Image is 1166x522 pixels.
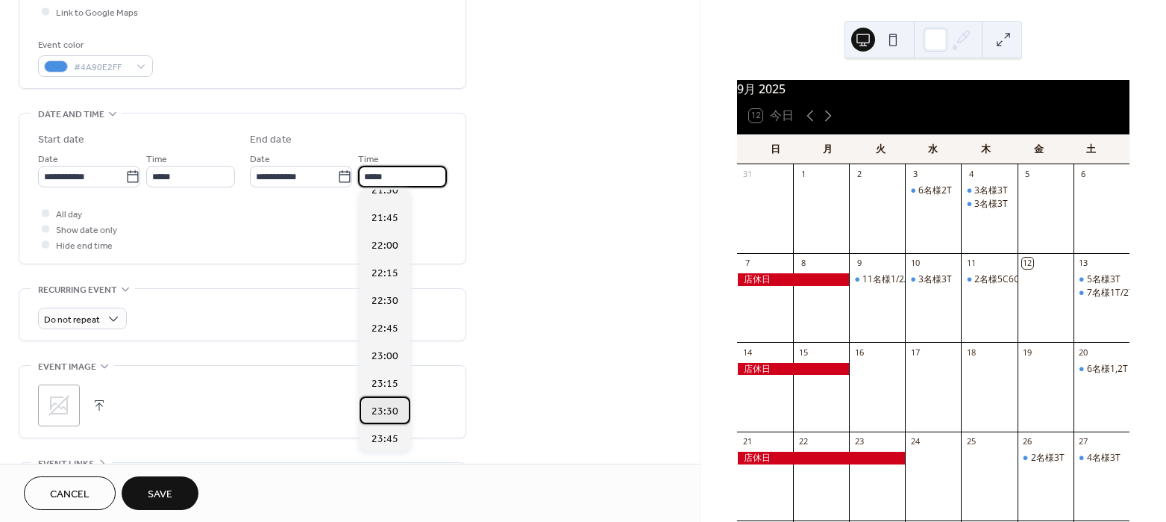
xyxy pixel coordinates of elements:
div: 5 [1022,169,1033,180]
div: 7名様1T/2T [1073,287,1129,299]
span: Hide end time [56,238,113,254]
div: 7名様1T/2T [1087,287,1134,299]
div: 20 [1078,347,1089,358]
div: 6名様1,2T [1087,363,1128,376]
div: Start date [38,132,84,148]
div: 3名様3T [918,273,952,286]
div: 6名様2T [905,184,961,197]
div: Event color [38,37,150,53]
div: ; [38,385,80,426]
span: Date and time [38,107,104,122]
div: 店休日 [737,363,849,376]
span: Show date only [56,223,117,238]
div: 5名様3T [1087,273,1120,286]
div: 16 [853,347,865,358]
div: 2名様5C6C [974,273,1020,286]
div: 土 [1065,134,1118,164]
div: 2名様5C6C [961,273,1017,286]
div: 金 [1012,134,1065,164]
div: 27 [1078,436,1089,447]
div: 23 [853,436,865,447]
span: 22:45 [372,321,398,337]
span: Date [250,152,270,167]
span: 22:15 [372,266,398,282]
div: 11名様1/2/3T [862,273,918,286]
span: All day [56,207,82,223]
span: #4A90E2FF [74,60,129,75]
span: 22:00 [372,238,398,254]
div: 3名様3T [974,198,1008,211]
div: 6名様1,2T [1073,363,1129,376]
div: 10 [909,258,921,269]
span: 21:45 [372,211,398,226]
div: 2名様3T [1031,452,1065,464]
button: Cancel [24,476,116,510]
div: 31 [742,169,753,180]
div: 25 [965,436,977,447]
div: 2 [853,169,865,180]
div: 3名様3T [961,198,1017,211]
span: Event image [38,359,96,375]
div: 1 [797,169,809,180]
div: 26 [1022,436,1033,447]
div: 水 [907,134,960,164]
div: 6名様2T [918,184,952,197]
div: 4名様3T [1073,452,1129,464]
span: Link to Google Maps [56,5,138,21]
div: 8 [797,258,809,269]
div: 24 [909,436,921,447]
span: Do not repeat [44,311,100,329]
span: 23:00 [372,349,398,364]
div: 5名様3T [1073,273,1129,286]
div: 22 [797,436,809,447]
div: 18 [965,347,977,358]
div: 11 [965,258,977,269]
div: 店休日 [737,452,905,464]
div: ••• [19,463,466,494]
span: Save [148,487,172,503]
div: 9 [853,258,865,269]
div: 月 [801,134,854,164]
button: Save [122,476,198,510]
div: 13 [1078,258,1089,269]
div: 14 [742,347,753,358]
div: 店休日 [737,273,849,286]
div: 19 [1022,347,1033,358]
span: Time [146,152,167,167]
span: Recurring event [38,282,117,298]
span: Cancel [50,487,90,503]
div: 3名様3T [961,184,1017,197]
span: 23:45 [372,432,398,447]
span: 23:30 [372,404,398,420]
div: 木 [959,134,1012,164]
div: 3 [909,169,921,180]
span: 22:30 [372,293,398,309]
div: 15 [797,347,809,358]
div: 17 [909,347,921,358]
span: 23:15 [372,376,398,392]
div: 3名様3T [905,273,961,286]
div: 4 [965,169,977,180]
div: 6 [1078,169,1089,180]
span: Time [358,152,379,167]
div: 3名様3T [974,184,1008,197]
div: 日 [749,134,802,164]
div: 12 [1022,258,1033,269]
div: 7 [742,258,753,269]
span: 21:30 [372,183,398,199]
div: 火 [854,134,907,164]
div: 11名様1/2/3T [849,273,905,286]
div: 2名様3T [1018,452,1073,464]
div: 21 [742,436,753,447]
div: 9月 2025 [737,80,1129,98]
div: 4名様3T [1087,452,1120,464]
span: Date [38,152,58,167]
div: End date [250,132,292,148]
span: Event links [38,456,94,472]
